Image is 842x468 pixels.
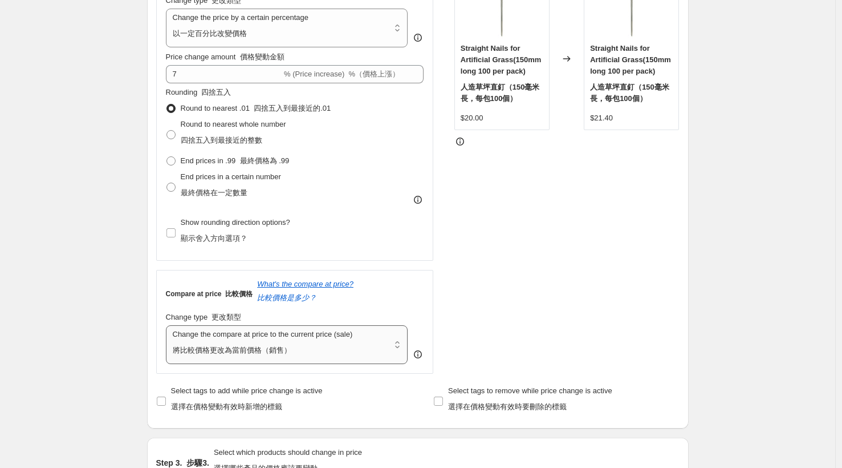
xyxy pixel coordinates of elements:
[181,136,262,144] font: 四捨五入到最接近的整數
[166,53,284,61] span: Price change amount
[284,70,400,78] span: % (Price increase)
[166,88,231,96] span: Rounding
[181,156,290,165] span: End prices in .99
[181,234,247,243] font: 顯示舍入方向選項？
[166,65,282,83] input: -15
[257,280,353,308] button: What's the compare at price?比較價格是多少？
[211,313,241,321] font: 更改類型
[461,112,483,124] div: $20.00
[461,44,543,103] span: Straight Nails for Artificial Grass(150mm long 100 per pack)
[166,289,253,298] h3: Compare at price
[412,32,424,43] div: help
[257,280,353,302] i: What's the compare at price?
[257,293,316,302] font: 比較價格是多少？
[201,88,231,96] font: 四捨五入
[348,70,400,78] font: %（價格上漲）
[181,218,290,243] span: Show rounding direction options?
[590,112,613,124] div: $21.40
[171,386,323,411] span: Select tags to add while price change is active
[412,349,424,360] div: help
[448,386,612,411] span: Select tags to remove while price change is active
[181,172,281,197] span: End prices in a certain number
[166,313,242,321] span: Change type
[590,44,673,103] span: Straight Nails for Artificial Grass(150mm long 100 per pack)
[171,402,282,411] font: 選擇在價格變動有效時新增的標籤
[181,104,331,112] span: Round to nearest .01
[448,402,567,411] font: 選擇在價格變動有效時要刪除的標籤
[181,120,286,144] span: Round to nearest whole number
[461,83,540,103] font: 人造草坪直釘（150毫米長，每包100個）
[240,156,290,165] font: 最終價格為 .99
[186,458,209,467] font: 步驟3.
[181,188,247,197] font: 最終價格在一定數量
[254,104,331,112] font: 四捨五入到最接近的.01
[240,53,284,61] font: 價格變動金額
[225,290,253,298] font: 比較價格
[590,83,669,103] font: 人造草坪直釘（150毫米長，每包100個）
